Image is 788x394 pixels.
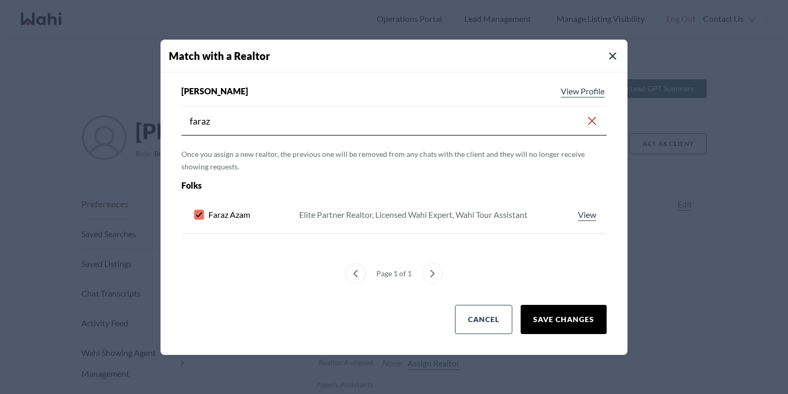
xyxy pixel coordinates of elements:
a: View profile [576,208,598,221]
button: Clear search [586,112,598,130]
input: Search input [190,112,586,130]
div: Page 1 of 1 [372,263,416,284]
button: Cancel [455,305,512,334]
div: Elite Partner Realtor, Licensed Wahi Expert, Wahi Tour Assistant [299,208,527,221]
a: View profile [559,85,607,97]
span: Faraz Azam [208,208,250,221]
button: next page [422,263,443,284]
p: Once you assign a new realtor, the previous one will be removed from any chats with the client an... [181,148,607,173]
button: Close Modal [607,50,619,63]
button: previous page [345,263,366,284]
div: Folks [181,179,522,192]
h4: Match with a Realtor [169,48,627,64]
span: [PERSON_NAME] [181,85,248,97]
button: Save Changes [521,305,607,334]
nav: Match with an agent menu pagination [181,263,607,284]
